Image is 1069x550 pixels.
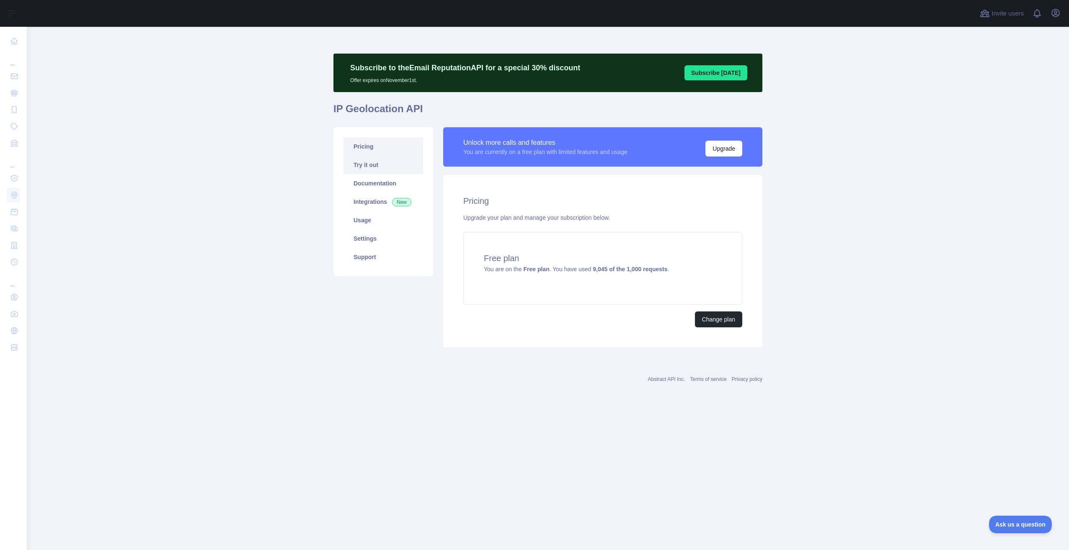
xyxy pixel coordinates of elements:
a: Support [343,248,423,266]
h2: Pricing [463,195,742,207]
strong: Free plan [523,266,549,272]
strong: 9,045 of the 1,000 requests [593,266,667,272]
iframe: Toggle Customer Support [989,516,1052,533]
a: Pricing [343,137,423,156]
div: ... [7,271,20,288]
a: Settings [343,229,423,248]
span: Invite users [992,9,1024,18]
button: Upgrade [705,141,742,157]
h4: Free plan [484,252,722,264]
p: Offer expires on November 1st. [350,74,580,84]
a: Documentation [343,174,423,193]
a: Terms of service [690,376,726,382]
span: New [392,198,411,206]
a: Privacy policy [732,376,762,382]
div: ... [7,50,20,67]
button: Invite users [978,7,1025,20]
div: You are currently on a free plan with limited features and usage [463,148,627,156]
a: Usage [343,211,423,229]
button: Change plan [695,311,742,327]
a: Try it out [343,156,423,174]
div: Upgrade your plan and manage your subscription below. [463,213,742,222]
span: You are on the . You have used . [484,266,669,272]
div: ... [7,152,20,169]
a: Abstract API Inc. [648,376,685,382]
h1: IP Geolocation API [333,102,762,122]
button: Subscribe [DATE] [684,65,747,80]
div: Unlock more calls and features [463,138,627,148]
a: Integrations New [343,193,423,211]
p: Subscribe to the Email Reputation API for a special 30 % discount [350,62,580,74]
